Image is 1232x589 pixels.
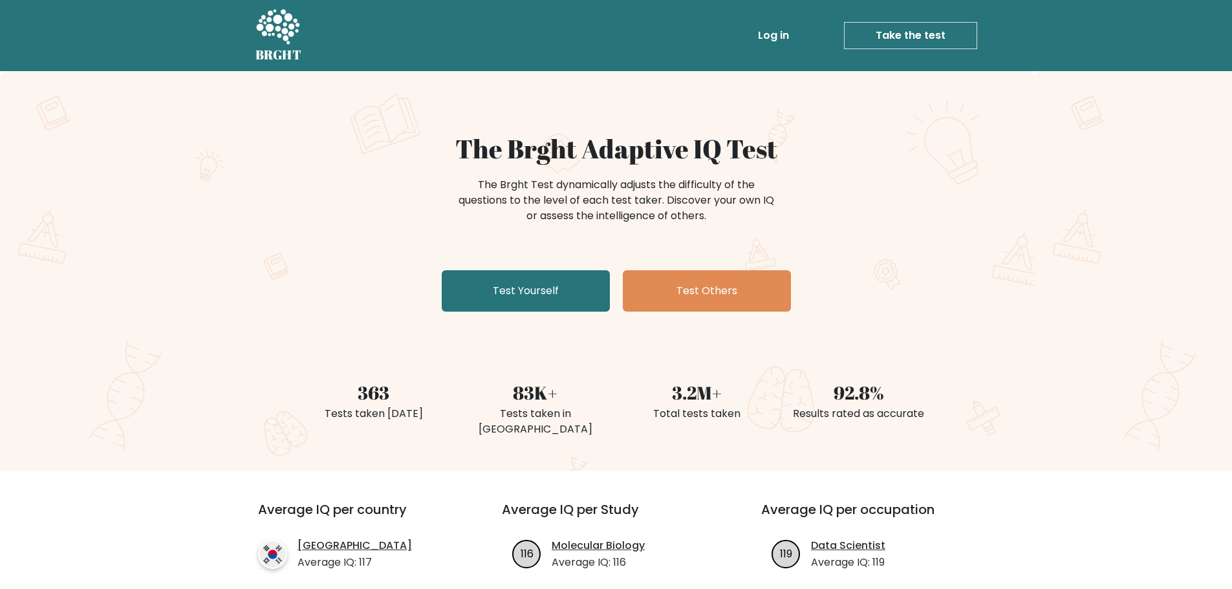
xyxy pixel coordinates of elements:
[786,379,932,406] div: 92.8%
[780,546,792,561] text: 119
[255,5,302,66] a: BRGHT
[297,538,412,553] a: [GEOGRAPHIC_DATA]
[623,270,791,312] a: Test Others
[624,379,770,406] div: 3.2M+
[811,555,885,570] p: Average IQ: 119
[502,502,730,533] h3: Average IQ per Study
[753,23,794,48] a: Log in
[258,502,455,533] h3: Average IQ per country
[552,538,645,553] a: Molecular Biology
[258,540,287,569] img: country
[301,406,447,422] div: Tests taken [DATE]
[462,406,609,437] div: Tests taken in [GEOGRAPHIC_DATA]
[297,555,412,570] p: Average IQ: 117
[462,379,609,406] div: 83K+
[624,406,770,422] div: Total tests taken
[786,406,932,422] div: Results rated as accurate
[844,22,977,49] a: Take the test
[255,47,302,63] h5: BRGHT
[811,538,885,553] a: Data Scientist
[301,379,447,406] div: 363
[455,177,778,224] div: The Brght Test dynamically adjusts the difficulty of the questions to the level of each test take...
[761,502,989,533] h3: Average IQ per occupation
[442,270,610,312] a: Test Yourself
[521,546,534,561] text: 116
[301,133,932,164] h1: The Brght Adaptive IQ Test
[552,555,645,570] p: Average IQ: 116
